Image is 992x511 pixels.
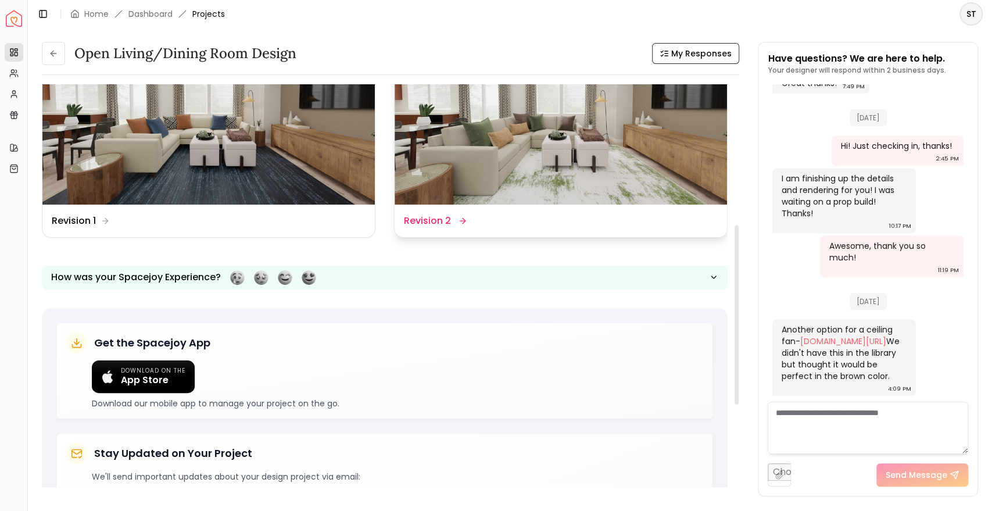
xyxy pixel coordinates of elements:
span: [DATE] [850,109,887,126]
span: [DATE] [850,293,887,310]
img: Revision 2 [395,17,727,205]
a: Download on the App Store [92,360,195,394]
div: 7:49 PM [843,81,865,92]
p: Download our mobile app to manage your project on the go. [92,398,703,409]
p: Your designer will respond within 2 business days. [768,66,946,75]
a: [DOMAIN_NAME][URL] [800,335,886,347]
a: Spacejoy [6,10,22,27]
span: App Store [121,374,185,386]
h5: Stay Updated on Your Project [94,445,252,462]
nav: breadcrumb [70,8,225,20]
p: Have questions? We are here to help. [768,52,946,66]
dd: Revision 1 [52,214,96,228]
div: Awesome, thank you so much! [829,240,952,263]
img: Spacejoy Logo [6,10,22,27]
span: Download on the [121,367,185,375]
p: How was your Spacejoy Experience? [51,270,221,284]
button: My Responses [652,43,739,64]
div: Another option for a ceiling fan- We didn't have this in the library but thought it would be perf... [782,324,904,382]
a: Dashboard [128,8,173,20]
div: I am finishing up the details and rendering for you! I was waiting on a prop build! Thanks! [782,173,904,219]
div: 2:45 PM [936,153,959,165]
div: 4:09 PM [888,383,911,395]
dd: Revision 2 [404,214,451,228]
span: Projects [192,8,225,20]
span: My Responses [671,48,732,59]
div: Hi! Just checking in, thanks! [841,140,952,152]
a: Revision 2Revision 2 [394,17,728,238]
p: We'll send important updates about your design project via email: [92,471,703,483]
h3: Open Living/Dining Room Design [74,44,296,63]
button: How was your Spacejoy Experience?Feeling terribleFeeling badFeeling goodFeeling awesome [42,266,728,290]
h5: Get the Spacejoy App [94,335,210,351]
div: 11:19 PM [938,265,959,276]
button: ST [959,2,983,26]
a: Home [84,8,109,20]
img: Revision 1 [42,17,375,205]
span: ST [961,3,982,24]
img: Apple logo [101,370,114,383]
div: 10:17 PM [889,220,911,232]
a: Revision 1Revision 1 [42,17,375,238]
